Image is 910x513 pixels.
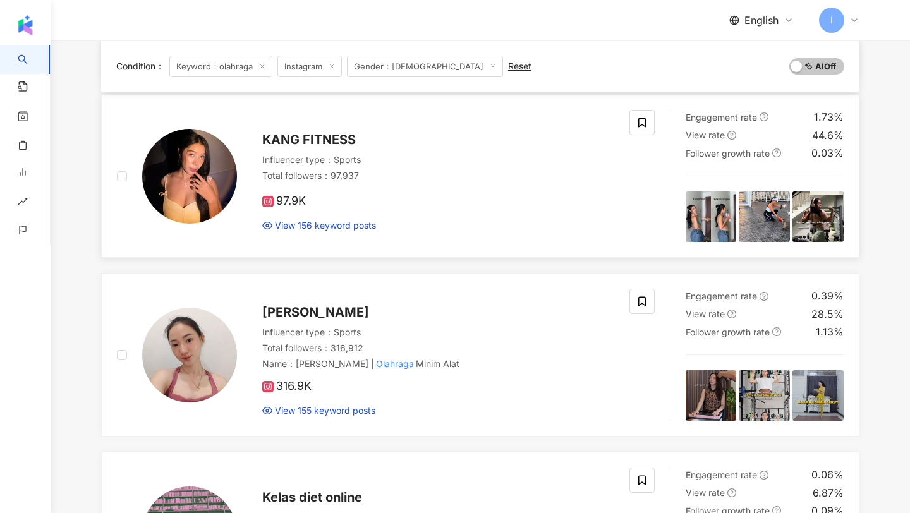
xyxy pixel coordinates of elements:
div: Influencer type ： [262,154,614,166]
span: English [744,13,779,27]
span: question-circle [760,471,768,480]
img: KOL Avatar [142,308,237,402]
span: View rate [686,130,725,140]
mark: Olahraga [374,356,416,371]
img: post-image [739,370,790,421]
span: question-circle [772,148,781,157]
span: Engagement rate [686,469,757,480]
div: 28.5% [811,307,844,321]
div: Total followers ： 316,912 [262,342,614,354]
img: post-image [792,370,844,421]
span: question-circle [727,310,736,318]
div: Reset [508,61,531,71]
div: 1.73% [814,110,844,124]
span: Engagement rate [686,112,757,123]
div: 0.39% [811,289,844,303]
span: 316.9K [262,380,312,393]
img: post-image [739,191,790,243]
span: I [830,13,833,27]
span: KANG FITNESS [262,132,356,147]
a: View 156 keyword posts [262,219,376,232]
img: post-image [686,191,737,243]
img: post-image [686,370,737,421]
span: View 156 keyword posts [275,219,376,232]
span: question-circle [727,488,736,497]
span: View rate [686,308,725,319]
span: question-circle [727,131,736,140]
img: KOL Avatar [142,129,237,224]
a: KOL AvatarKANG FITNESSInfluencer type：SportsTotal followers：97,93797.9KView 156 keyword postsEnga... [101,94,859,258]
a: KOL Avatar[PERSON_NAME]Influencer type：SportsTotal followers：316,912Name：[PERSON_NAME] |OlahragaM... [101,273,859,437]
span: Gender：[DEMOGRAPHIC_DATA] [347,56,503,77]
a: View 155 keyword posts [262,404,375,417]
span: rise [18,189,28,217]
div: 0.06% [811,468,844,481]
span: Follower growth rate [686,148,770,159]
img: post-image [792,191,844,243]
span: 97.9K [262,195,306,208]
div: 6.87% [813,486,844,500]
span: Minim Alat [416,358,459,369]
span: question-circle [772,327,781,336]
div: 44.6% [812,128,844,142]
span: Name ： [262,356,459,371]
span: Kelas diet online [262,490,362,505]
div: Influencer type ： [262,326,614,339]
span: [PERSON_NAME] [262,305,369,320]
div: 1.13% [816,325,844,339]
span: Sports [334,154,361,165]
span: Instagram [277,56,342,77]
span: Sports [334,327,361,337]
span: question-circle [760,112,768,121]
div: Total followers ： 97,937 [262,169,614,182]
span: Condition ： [116,61,164,71]
span: question-circle [760,292,768,301]
span: View 155 keyword posts [275,404,375,417]
span: View rate [686,487,725,498]
span: Follower growth rate [686,327,770,337]
span: [PERSON_NAME] | [296,358,374,369]
span: Keyword：olahraga [169,56,272,77]
span: Engagement rate [686,291,757,301]
img: logo icon [15,15,35,35]
div: 0.03% [811,146,844,160]
a: search [18,45,63,75]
